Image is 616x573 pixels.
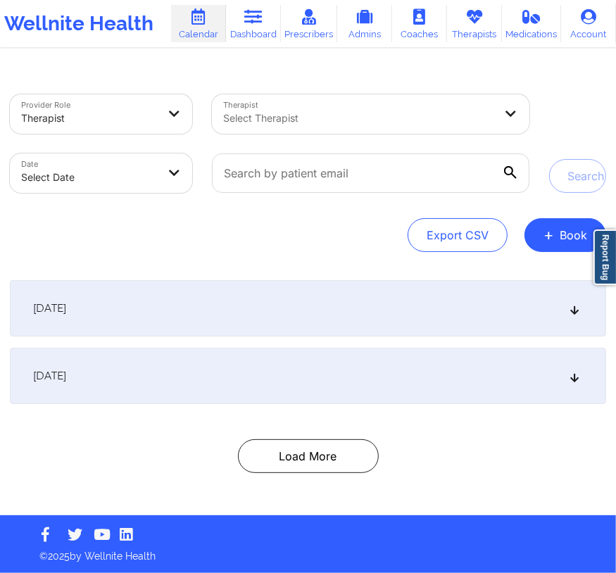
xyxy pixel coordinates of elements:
[392,5,447,42] a: Coaches
[337,5,392,42] a: Admins
[33,369,66,383] span: [DATE]
[447,5,502,42] a: Therapists
[171,5,226,42] a: Calendar
[549,159,606,193] button: Search
[524,218,606,252] button: +Book
[408,218,508,252] button: Export CSV
[502,5,561,42] a: Medications
[226,5,281,42] a: Dashboard
[212,153,529,193] input: Search by patient email
[281,5,337,42] a: Prescribers
[33,301,66,315] span: [DATE]
[543,231,554,239] span: +
[30,539,586,563] p: © 2025 by Wellnite Health
[21,162,158,193] div: Select Date
[561,5,616,42] a: Account
[21,103,158,134] div: Therapist
[238,439,379,473] button: Load More
[593,229,616,285] a: Report Bug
